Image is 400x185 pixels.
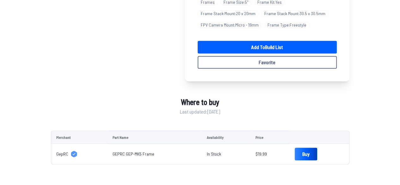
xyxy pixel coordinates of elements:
button: Favorite [198,56,337,69]
a: GEPRC GEP-MK5 Frame [113,151,154,157]
a: FPV Camera Mount:Micro - 19mm [198,19,264,31]
span: GepRC [56,151,68,157]
a: GepRC [56,151,103,157]
td: Part Name [108,131,202,144]
span: Frame Stack Mount : 20 x 20mm [198,10,259,17]
td: Availability [202,131,250,144]
span: Frame Stack Mount : 30.5 x 30.5mm [261,10,329,17]
a: Frame Stack Mount:20 x 20mm [198,8,261,19]
span: Where to buy [181,96,219,108]
a: Frame Type:Freestyle [264,19,312,31]
td: $19.99 [250,144,289,164]
td: Merchant [51,131,108,144]
a: Buy [295,148,317,160]
span: Last updated: [DATE] [180,108,220,115]
a: Frame Stack Mount:30.5 x 30.5mm [261,8,331,19]
td: In Stock [202,144,250,164]
span: Frame Type : Freestyle [264,22,310,28]
a: Add toBuild List [198,41,337,53]
td: Price [250,131,289,144]
span: FPV Camera Mount : Micro - 19mm [198,22,262,28]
